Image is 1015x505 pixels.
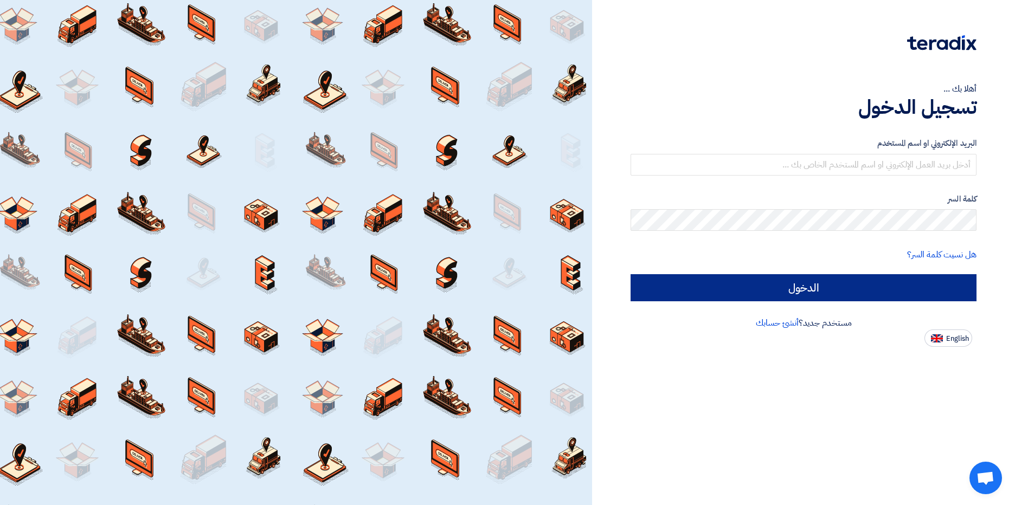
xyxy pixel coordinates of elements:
[631,154,977,176] input: أدخل بريد العمل الإلكتروني او اسم المستخدم الخاص بك ...
[907,248,977,261] a: هل نسيت كلمة السر؟
[931,334,943,342] img: en-US.png
[631,274,977,301] input: الدخول
[631,137,977,150] label: البريد الإلكتروني او اسم المستخدم
[631,316,977,329] div: مستخدم جديد؟
[631,95,977,119] h1: تسجيل الدخول
[631,82,977,95] div: أهلا بك ...
[756,316,799,329] a: أنشئ حسابك
[631,193,977,205] label: كلمة السر
[924,329,972,347] button: English
[969,462,1002,494] div: Open chat
[946,335,969,342] span: English
[907,35,977,50] img: Teradix logo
